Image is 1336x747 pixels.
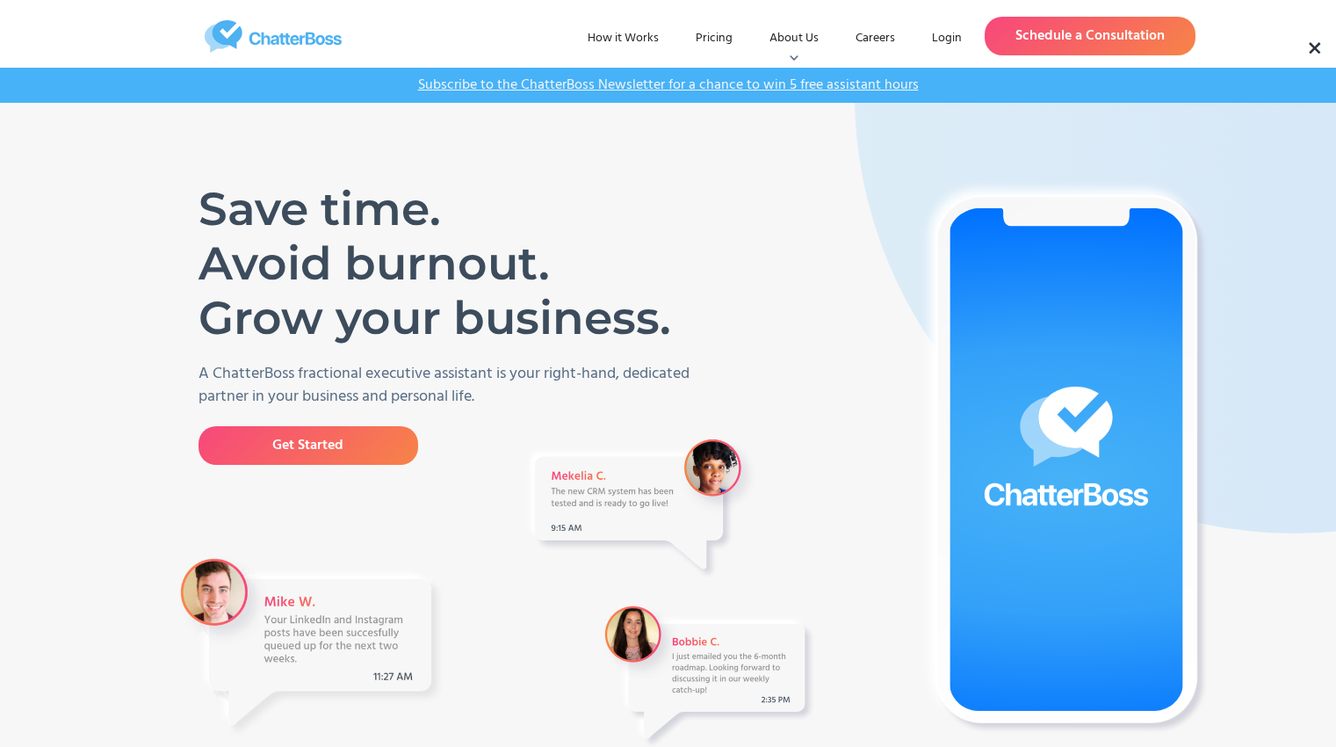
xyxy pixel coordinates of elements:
p: A ChatterBoss fractional executive assistant is your right-hand, dedicated partner in your busine... [199,363,712,409]
a: Schedule a Consultation [985,17,1195,55]
a: Pricing [682,23,747,54]
a: home [141,20,405,53]
img: A message from VA Mike [177,555,444,738]
div: About Us [755,23,833,54]
a: Get Started [199,426,418,465]
img: A Message from VA Mekelia [521,432,762,583]
a: How it Works [574,23,673,54]
a: Subscribe to the ChatterBoss Newsletter for a chance to win 5 free assistant hours [409,76,928,94]
div: About Us [769,30,819,47]
a: Careers [841,23,909,54]
h1: Save time. Avoid burnout. Grow your business. [199,182,686,345]
a: Login [918,23,976,54]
